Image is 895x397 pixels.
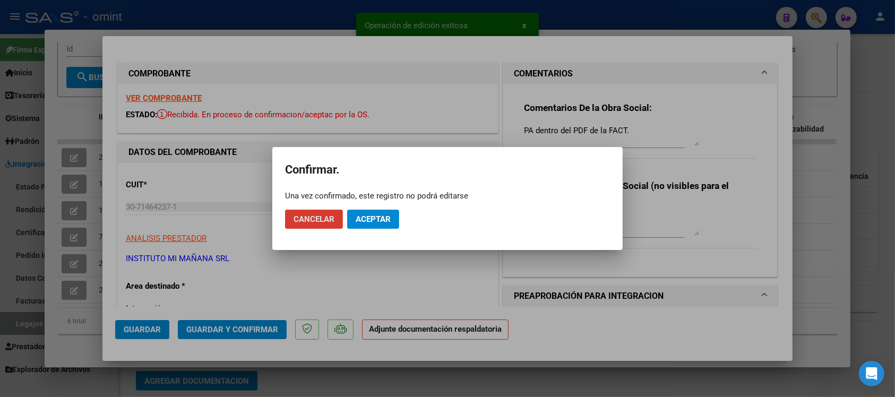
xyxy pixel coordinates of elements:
div: Open Intercom Messenger [859,361,884,386]
span: Aceptar [356,214,391,224]
button: Cancelar [285,210,343,229]
span: Cancelar [294,214,334,224]
button: Aceptar [347,210,399,229]
h2: Confirmar. [285,160,610,180]
div: Una vez confirmado, este registro no podrá editarse [285,191,610,201]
